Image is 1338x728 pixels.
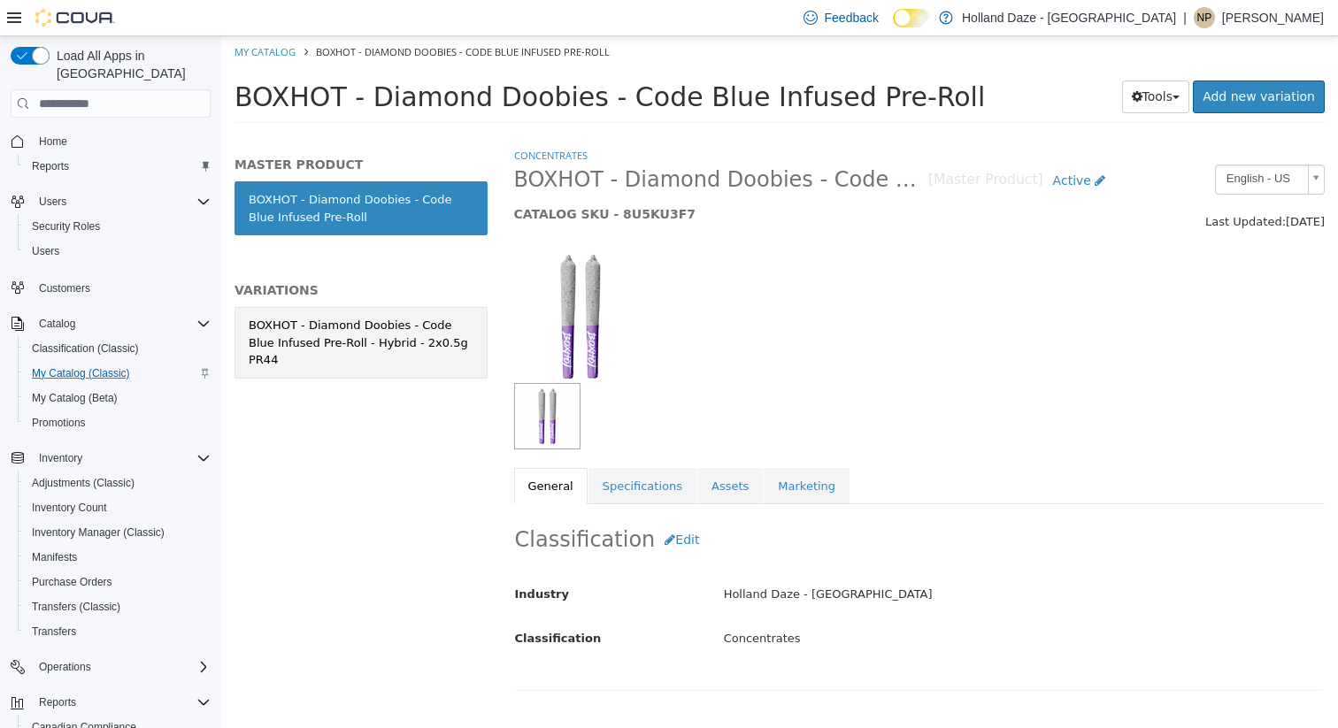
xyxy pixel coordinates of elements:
a: Users [25,241,66,262]
span: Inventory Count [25,497,211,518]
span: Purchase Orders [25,571,211,593]
span: Adjustments (Classic) [25,472,211,494]
a: Inventory Count [25,497,114,518]
button: Inventory Count [18,495,218,520]
a: My Catalog (Beta) [25,387,125,409]
span: Reports [25,156,211,177]
span: Reports [32,159,69,173]
span: My Catalog (Classic) [32,366,130,380]
a: Classification (Classic) [25,338,146,359]
button: Reports [32,692,83,713]
a: My Catalog (Classic) [25,363,137,384]
a: Specifications [367,432,475,469]
span: Reports [39,695,76,709]
button: Operations [4,655,218,679]
span: Inventory Manager (Classic) [25,522,211,543]
input: Dark Mode [893,9,930,27]
a: Reports [25,156,76,177]
p: | [1183,7,1187,28]
span: Operations [32,656,211,678]
a: Promotions [25,412,93,433]
span: Security Roles [32,219,100,234]
a: Inventory Manager (Classic) [25,522,172,543]
span: Adjustments (Classic) [32,476,135,490]
a: Concentrates [293,112,366,126]
p: [PERSON_NAME] [1222,7,1324,28]
div: BOXHOT - Diamond Doobies - Code Blue Infused Pre-Roll - Hybrid - 2x0.5g PR44 [27,280,252,333]
span: Manifests [25,547,211,568]
a: Add new variation [972,44,1103,77]
button: Inventory Manager (Classic) [18,520,218,545]
a: English - US [994,128,1103,158]
a: Transfers (Classic) [25,596,127,617]
span: Home [32,130,211,152]
span: Np [1197,7,1212,28]
span: Inventory Count [32,501,107,515]
button: Catalog [4,311,218,336]
span: Promotions [32,416,86,430]
span: My Catalog (Beta) [32,391,118,405]
span: BOXHOT - Diamond Doobies - Code Blue Infused Pre-Roll [95,9,388,22]
a: Manifests [25,547,84,568]
button: Reports [18,154,218,179]
span: Transfers [25,621,211,642]
h5: MASTER PRODUCT [13,120,266,136]
span: Transfers (Classic) [25,596,211,617]
span: BOXHOT - Diamond Doobies - Code Blue Infused Pre-Roll [13,45,764,76]
button: Reports [4,690,218,715]
span: Users [25,241,211,262]
span: English - US [995,129,1080,157]
small: [Master Product] [707,137,822,151]
button: Transfers (Classic) [18,594,218,619]
button: Users [4,189,218,214]
span: Last Updated: [984,179,1065,192]
span: Inventory [32,448,211,469]
div: Concentrates [489,587,1116,618]
span: Classification (Classic) [25,338,211,359]
button: Catalog [32,313,82,334]
button: Home [4,128,218,154]
span: Dark Mode [893,27,894,28]
a: My Catalog [13,9,74,22]
h2: Classification [294,487,1103,520]
span: Classification (Classic) [32,341,139,356]
span: Security Roles [25,216,211,237]
button: Users [32,191,73,212]
span: My Catalog (Beta) [25,387,211,409]
span: Transfers [32,625,76,639]
span: Industry [294,551,349,564]
a: Customers [32,278,97,299]
span: Home [39,134,67,149]
span: Inventory Manager (Classic) [32,525,165,540]
button: Promotions [18,410,218,435]
img: 150 [293,214,426,347]
span: BOXHOT - Diamond Doobies - Code Blue Infused Pre-Roll [293,130,708,157]
button: My Catalog (Classic) [18,361,218,386]
button: Tools [901,44,969,77]
button: Inventory [32,448,89,469]
span: Feedback [825,9,879,27]
button: Manifests [18,545,218,570]
span: Customers [32,276,211,298]
span: Reports [32,692,211,713]
span: [DATE] [1065,179,1103,192]
a: Adjustments (Classic) [25,472,142,494]
button: Purchase Orders [18,570,218,594]
span: Inventory [39,451,82,465]
button: Edit [434,487,488,520]
img: Cova [35,9,115,27]
button: Adjustments (Classic) [18,471,218,495]
span: Users [32,191,211,212]
span: Manifests [32,550,77,564]
p: Holland Daze - [GEOGRAPHIC_DATA] [962,7,1176,28]
button: Customers [4,274,218,300]
button: My Catalog (Beta) [18,386,218,410]
span: Users [32,244,59,258]
a: Home [32,131,74,152]
button: Classification (Classic) [18,336,218,361]
h5: VARIATIONS [13,246,266,262]
span: Classification [294,595,381,609]
button: Users [18,239,218,264]
a: Transfers [25,621,83,642]
span: Purchase Orders [32,575,112,589]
